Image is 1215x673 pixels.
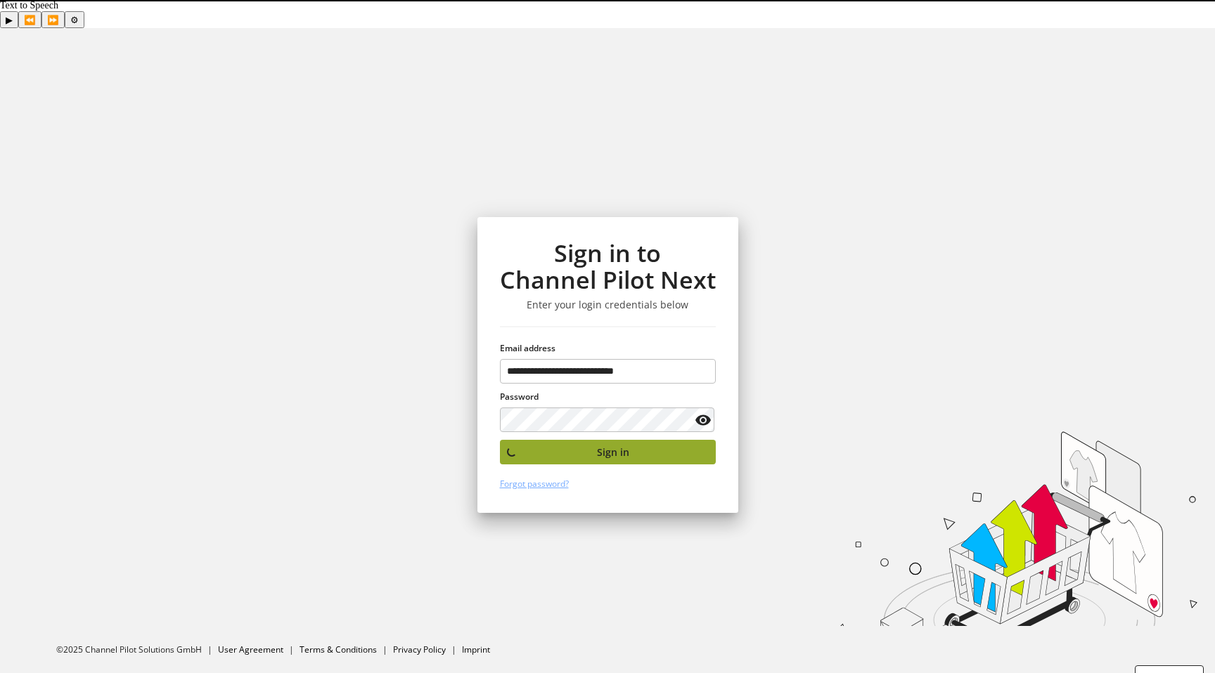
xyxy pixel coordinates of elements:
[500,240,716,294] h1: Sign in to Channel Pilot Next
[462,643,490,655] a: Imprint
[393,643,446,655] a: Privacy Policy
[500,342,555,354] span: Email address
[18,11,41,28] button: Previous
[41,11,65,28] button: Forward
[65,11,84,28] button: Settings
[56,643,218,656] li: ©2025 Channel Pilot Solutions GmbH
[300,643,377,655] a: Terms & Conditions
[500,299,716,311] h3: Enter your login credentials below
[218,643,283,655] a: User Agreement
[500,391,539,403] span: Password
[500,478,569,490] a: Forgot password?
